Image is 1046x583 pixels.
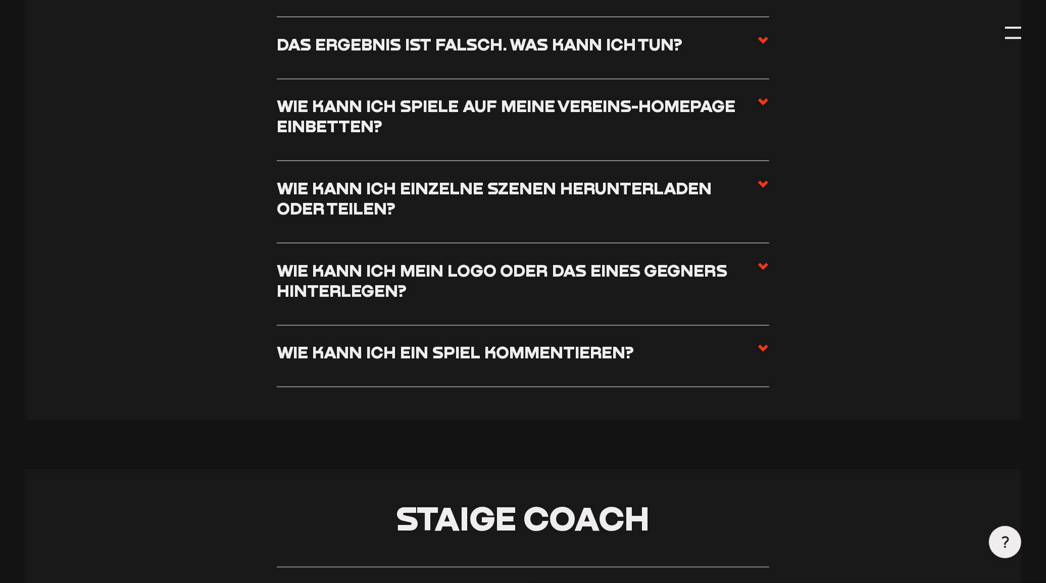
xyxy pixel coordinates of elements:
h3: Das Ergebnis ist falsch. Was kann ich tun? [277,34,682,54]
span: Staige Coach [396,498,650,538]
h3: Wie kann ich ein Spiel kommentieren? [277,342,634,362]
h3: Wie kann ich mein Logo oder das eines Gegners hinterlegen? [277,260,757,301]
h3: Wie kann ich Spiele auf meine Vereins-Homepage einbetten? [277,95,757,136]
h3: Wie kann ich einzelne Szenen herunterladen oder teilen? [277,178,757,219]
